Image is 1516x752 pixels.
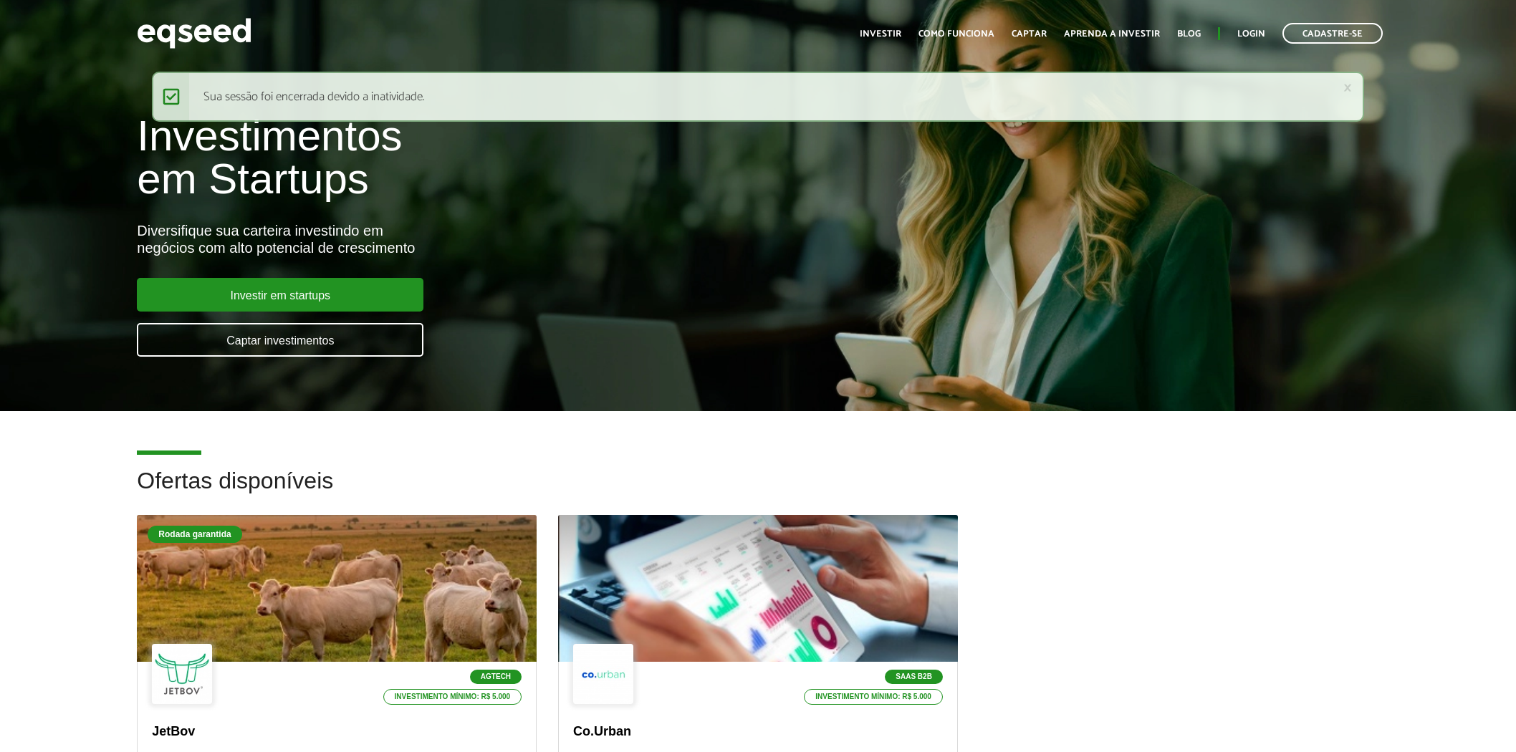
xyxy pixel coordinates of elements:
[885,670,943,684] p: SaaS B2B
[152,72,1365,122] div: Sua sessão foi encerrada devido a inatividade.
[1237,29,1265,39] a: Login
[1012,29,1047,39] a: Captar
[1064,29,1160,39] a: Aprenda a investir
[860,29,901,39] a: Investir
[137,468,1378,515] h2: Ofertas disponíveis
[804,689,943,705] p: Investimento mínimo: R$ 5.000
[137,278,423,312] a: Investir em startups
[148,526,241,543] div: Rodada garantida
[573,724,943,740] p: Co.Urban
[137,115,873,201] h1: Investimentos em Startups
[383,689,522,705] p: Investimento mínimo: R$ 5.000
[137,14,251,52] img: EqSeed
[470,670,522,684] p: Agtech
[1282,23,1383,44] a: Cadastre-se
[1177,29,1201,39] a: Blog
[1343,80,1352,95] a: ×
[152,724,522,740] p: JetBov
[137,222,873,256] div: Diversifique sua carteira investindo em negócios com alto potencial de crescimento
[918,29,994,39] a: Como funciona
[137,323,423,357] a: Captar investimentos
